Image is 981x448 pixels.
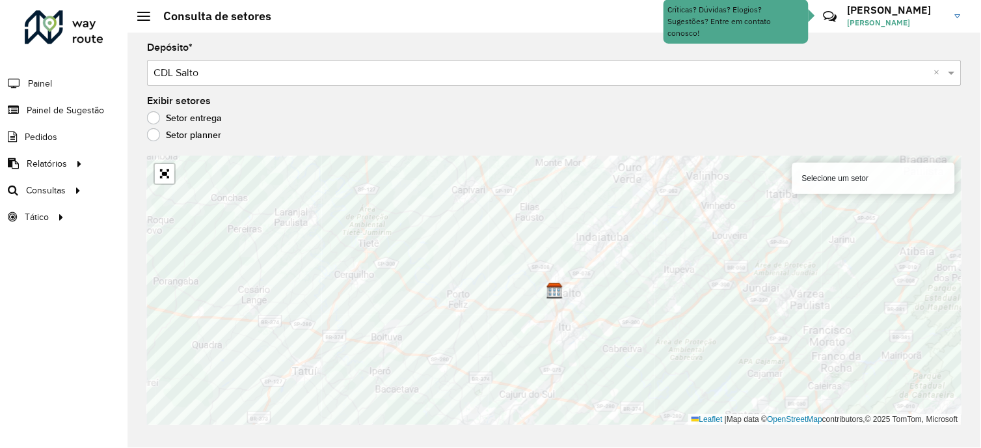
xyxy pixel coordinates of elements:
[26,184,66,197] span: Consultas
[28,77,52,91] span: Painel
[155,164,174,184] a: Abrir mapa em tela cheia
[25,130,57,144] span: Pedidos
[147,40,193,55] label: Depósito
[147,111,222,124] label: Setor entrega
[688,414,961,425] div: Map data © contributors,© 2025 TomTom, Microsoft
[768,415,823,424] a: OpenStreetMap
[725,415,727,424] span: |
[934,65,945,81] span: Clear all
[692,415,723,424] a: Leaflet
[25,210,49,224] span: Tático
[792,163,955,194] div: Selecione um setor
[147,93,211,109] label: Exibir setores
[150,9,271,23] h2: Consulta de setores
[816,3,844,31] a: Contato Rápido
[147,128,221,141] label: Setor planner
[27,157,67,171] span: Relatórios
[848,17,945,29] span: [PERSON_NAME]
[848,4,945,16] h3: [PERSON_NAME]
[27,104,104,117] span: Painel de Sugestão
